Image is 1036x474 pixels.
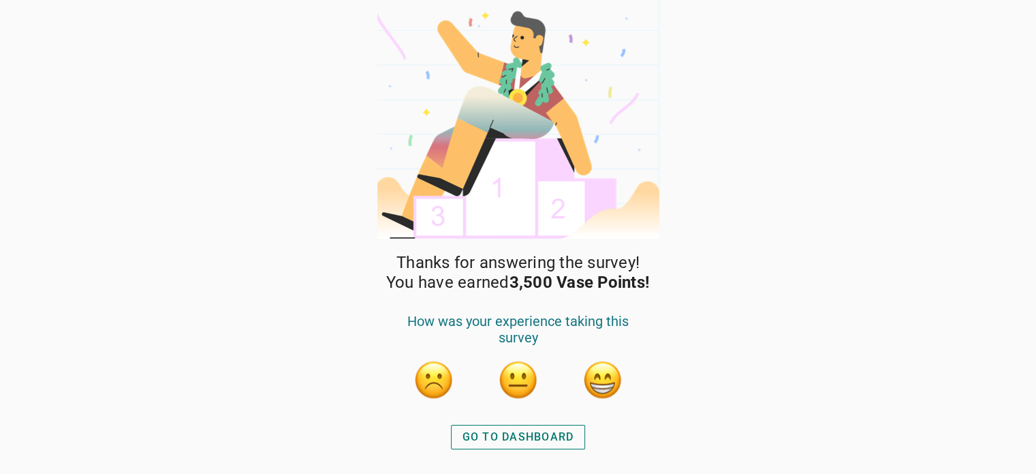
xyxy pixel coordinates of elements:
[451,425,586,449] button: GO TO DASHBOARD
[392,313,645,359] div: How was your experience taking this survey
[462,429,574,445] div: GO TO DASHBOARD
[509,273,650,292] strong: 3,500 Vase Points!
[396,253,640,273] span: Thanks for answering the survey!
[386,273,650,293] span: You have earned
